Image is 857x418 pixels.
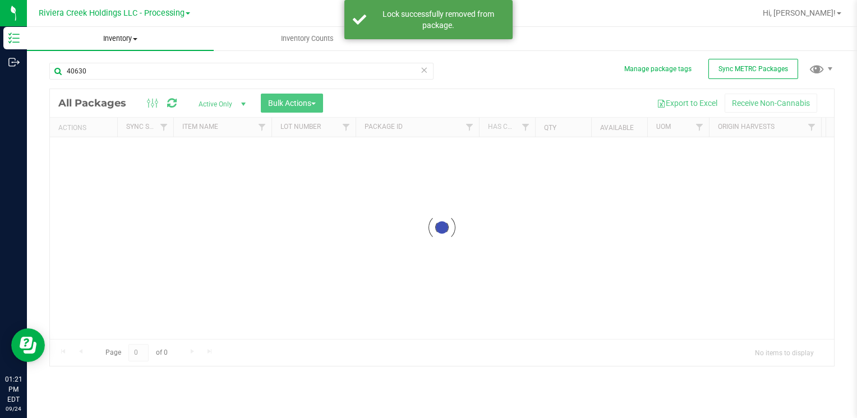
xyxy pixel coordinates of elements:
[372,8,504,31] div: Lock successfully removed from package.
[8,32,20,44] inline-svg: Inventory
[49,63,434,80] input: Search Package ID, Item Name, SKU, Lot or Part Number...
[420,63,428,77] span: Clear
[718,65,788,73] span: Sync METRC Packages
[39,8,185,18] span: Riviera Creek Holdings LLC - Processing
[5,405,22,413] p: 09/24
[27,27,214,50] a: Inventory
[214,27,400,50] a: Inventory Counts
[266,34,349,44] span: Inventory Counts
[708,59,798,79] button: Sync METRC Packages
[8,57,20,68] inline-svg: Outbound
[763,8,836,17] span: Hi, [PERSON_NAME]!
[624,64,692,74] button: Manage package tags
[27,34,214,44] span: Inventory
[5,374,22,405] p: 01:21 PM EDT
[11,328,45,362] iframe: Resource center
